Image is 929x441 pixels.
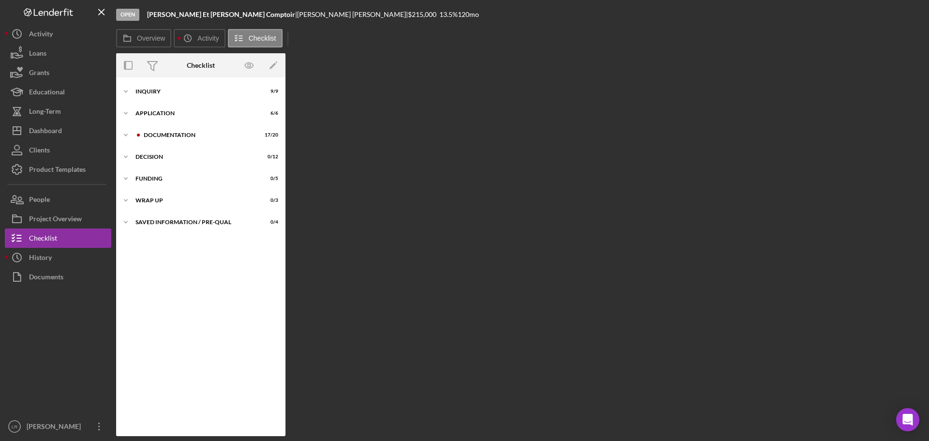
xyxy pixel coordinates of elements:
[249,34,276,42] label: Checklist
[116,29,171,47] button: Overview
[135,198,254,203] div: Wrap up
[261,110,278,116] div: 6 / 6
[5,102,111,121] button: Long-Term
[135,154,254,160] div: Decision
[135,176,254,182] div: Funding
[5,140,111,160] button: Clients
[29,44,46,65] div: Loans
[5,417,111,436] button: LR[PERSON_NAME]
[29,160,86,182] div: Product Templates
[29,102,61,123] div: Long-Term
[29,121,62,143] div: Dashboard
[261,219,278,225] div: 0 / 4
[5,267,111,287] button: Documents
[137,34,165,42] label: Overview
[5,63,111,82] button: Grants
[5,82,111,102] button: Educational
[5,228,111,248] button: Checklist
[5,160,111,179] button: Product Templates
[29,228,57,250] div: Checklist
[29,248,52,270] div: History
[24,417,87,439] div: [PERSON_NAME]
[29,209,82,231] div: Project Overview
[5,121,111,140] button: Dashboard
[29,24,53,46] div: Activity
[174,29,225,47] button: Activity
[29,63,49,85] div: Grants
[896,408,919,431] div: Open Intercom Messenger
[147,10,295,18] b: [PERSON_NAME] Et [PERSON_NAME] Comptoir
[439,11,458,18] div: 13.5 %
[458,11,479,18] div: 120 mo
[5,248,111,267] button: History
[297,11,408,18] div: [PERSON_NAME] [PERSON_NAME] |
[29,140,50,162] div: Clients
[29,267,63,289] div: Documents
[5,24,111,44] button: Activity
[228,29,283,47] button: Checklist
[261,198,278,203] div: 0 / 3
[187,61,215,69] div: Checklist
[135,89,254,94] div: Inquiry
[261,132,278,138] div: 17 / 20
[5,44,111,63] button: Loans
[261,89,278,94] div: 9 / 9
[29,190,50,212] div: People
[5,190,111,209] button: People
[197,34,219,42] label: Activity
[144,132,254,138] div: Documentation
[408,10,436,18] span: $215,000
[135,219,254,225] div: Saved Information / Pre-Qual
[261,154,278,160] div: 0 / 12
[135,110,254,116] div: Application
[116,9,139,21] div: Open
[12,424,17,429] text: LR
[147,11,297,18] div: |
[29,82,65,104] div: Educational
[261,176,278,182] div: 0 / 5
[5,209,111,228] button: Project Overview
